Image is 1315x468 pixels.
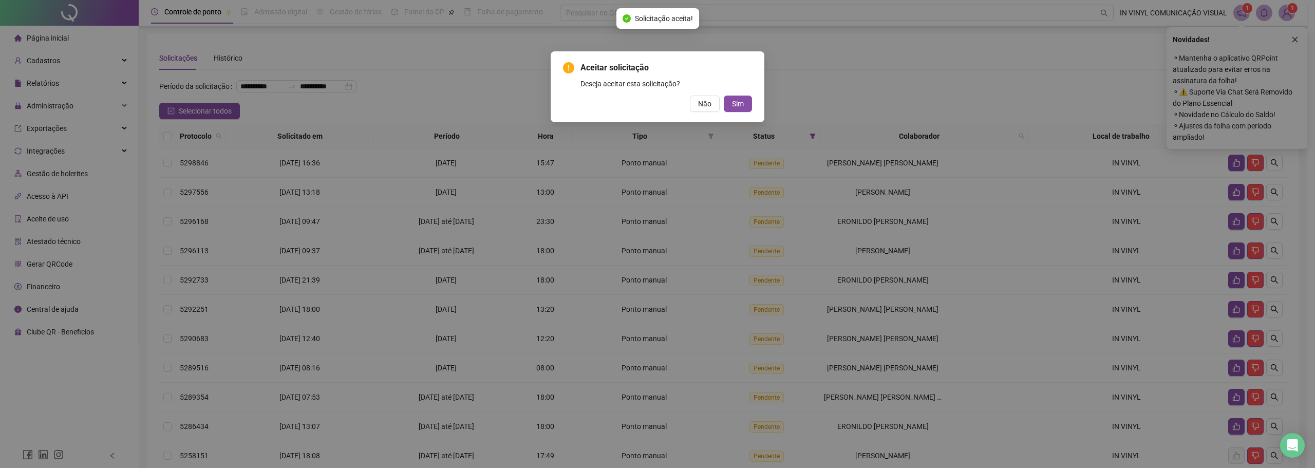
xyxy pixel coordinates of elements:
[623,14,631,23] span: check-circle
[698,98,711,109] span: Não
[580,78,752,89] div: Deseja aceitar esta solicitação?
[580,62,752,74] span: Aceitar solicitação
[732,98,744,109] span: Sim
[563,62,574,73] span: exclamation-circle
[635,13,693,24] span: Solicitação aceita!
[724,96,752,112] button: Sim
[1280,433,1305,458] div: Open Intercom Messenger
[690,96,720,112] button: Não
